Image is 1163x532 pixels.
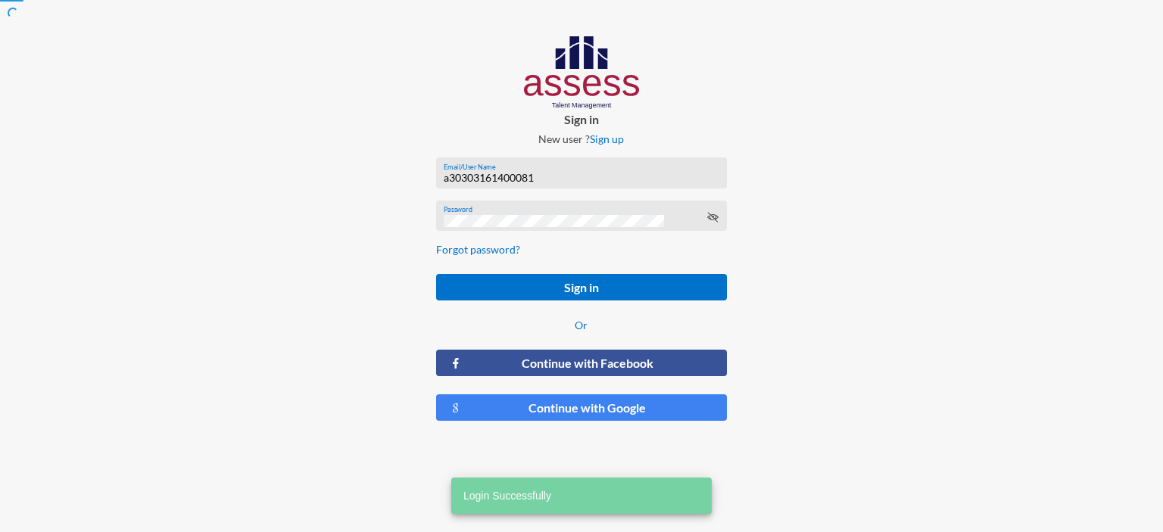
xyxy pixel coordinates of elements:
[436,243,520,256] a: Forgot password?
[424,112,739,126] p: Sign in
[590,132,624,145] a: Sign up
[463,488,551,503] span: Login Successfully
[436,394,727,421] button: Continue with Google
[444,172,719,184] input: Email/User Name
[524,36,640,109] img: AssessLogoo.svg
[436,319,727,331] p: Or
[424,132,739,145] p: New user ?
[436,350,727,376] button: Continue with Facebook
[436,274,727,300] button: Sign in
